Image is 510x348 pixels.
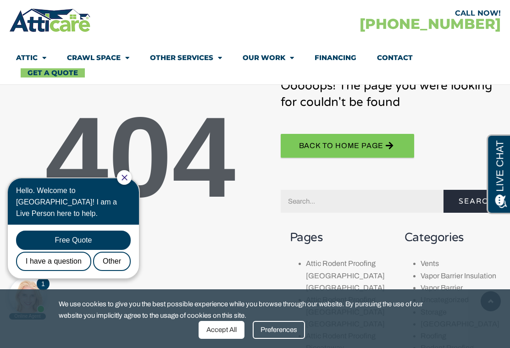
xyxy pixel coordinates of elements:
div: Preferences [253,321,305,339]
button: Search [443,190,510,213]
span: We use cookies to give you the best possible experience while you browse through our website. By ... [59,298,445,321]
a: Our Work [243,47,294,68]
a: BACK TO hOME PAGE [281,134,414,158]
h2: Categories [405,231,501,244]
h3: Ooooops! The page you were looking for couldn't be found [281,77,510,111]
span: BACK TO hOME PAGE [299,138,384,153]
span: Opens a chat window [22,7,74,19]
a: Vapor Barrier Insulation [421,272,496,280]
a: Vapor Barrier [421,284,463,292]
a: Other Services [150,47,222,68]
div: Accept All [199,321,244,339]
a: Get A Quote [21,68,85,77]
a: Financing [315,47,356,68]
a: Crawl Space [67,47,129,68]
a: Contact [377,47,413,68]
div: CALL NOW! [255,10,501,17]
a: Vents [421,260,439,267]
nav: Menu [16,47,494,77]
h2: Pages [290,231,386,244]
input: Search... [281,190,443,213]
a: Attic [16,47,46,68]
iframe: Chat Invitation [5,169,151,320]
a: Attic Rodent Proofing [GEOGRAPHIC_DATA] [GEOGRAPHIC_DATA] [306,260,385,292]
